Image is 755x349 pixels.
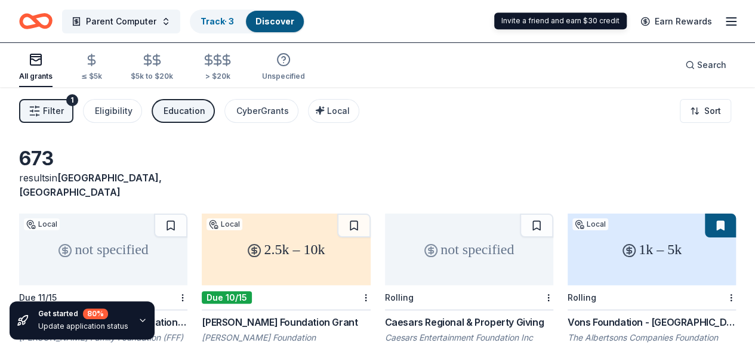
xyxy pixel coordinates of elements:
[680,99,731,123] button: Sort
[236,104,289,118] div: CyberGrants
[19,214,187,285] div: not specified
[385,292,414,302] div: Rolling
[568,292,596,302] div: Rolling
[19,171,187,199] div: results
[19,172,162,198] span: [GEOGRAPHIC_DATA], [GEOGRAPHIC_DATA]
[19,48,53,87] button: All grants
[24,218,60,230] div: Local
[568,214,736,285] div: 1k – 5k
[83,308,108,319] div: 80 %
[308,99,359,123] button: Local
[19,72,53,81] div: All grants
[164,104,205,118] div: Education
[19,99,73,123] button: Filter1
[202,72,233,81] div: > $20k
[152,99,215,123] button: Education
[385,332,553,344] div: Caesars Entertainment Foundation Inc
[202,315,370,329] div: [PERSON_NAME] Foundation Grant
[43,104,64,118] span: Filter
[568,332,736,344] div: The Albertsons Companies Foundation
[202,48,233,87] button: > $20k
[81,48,102,87] button: ≤ $5k
[66,94,78,106] div: 1
[202,332,370,344] div: [PERSON_NAME] Foundation
[62,10,180,33] button: Parent Computer
[19,172,162,198] span: in
[697,58,726,72] span: Search
[255,16,294,26] a: Discover
[572,218,608,230] div: Local
[262,72,305,81] div: Unspecified
[38,322,128,331] div: Update application status
[207,218,242,230] div: Local
[327,106,350,116] span: Local
[202,214,370,285] div: 2.5k – 10k
[38,308,128,319] div: Get started
[568,315,736,329] div: Vons Foundation - [GEOGRAPHIC_DATA][US_STATE]
[633,11,719,32] a: Earn Rewards
[224,99,298,123] button: CyberGrants
[385,315,553,329] div: Caesars Regional & Property Giving
[190,10,305,33] button: Track· 3Discover
[262,48,305,87] button: Unspecified
[202,291,252,304] div: Due 10/15
[81,72,102,81] div: ≤ $5k
[131,72,173,81] div: $5k to $20k
[19,147,187,171] div: 673
[201,16,234,26] a: Track· 3
[83,99,142,123] button: Eligibility
[385,214,553,285] div: not specified
[704,104,721,118] span: Sort
[95,104,132,118] div: Eligibility
[86,14,156,29] span: Parent Computer
[131,48,173,87] button: $5k to $20k
[19,7,53,35] a: Home
[676,53,736,77] button: Search
[494,13,627,29] div: Invite a friend and earn $30 credit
